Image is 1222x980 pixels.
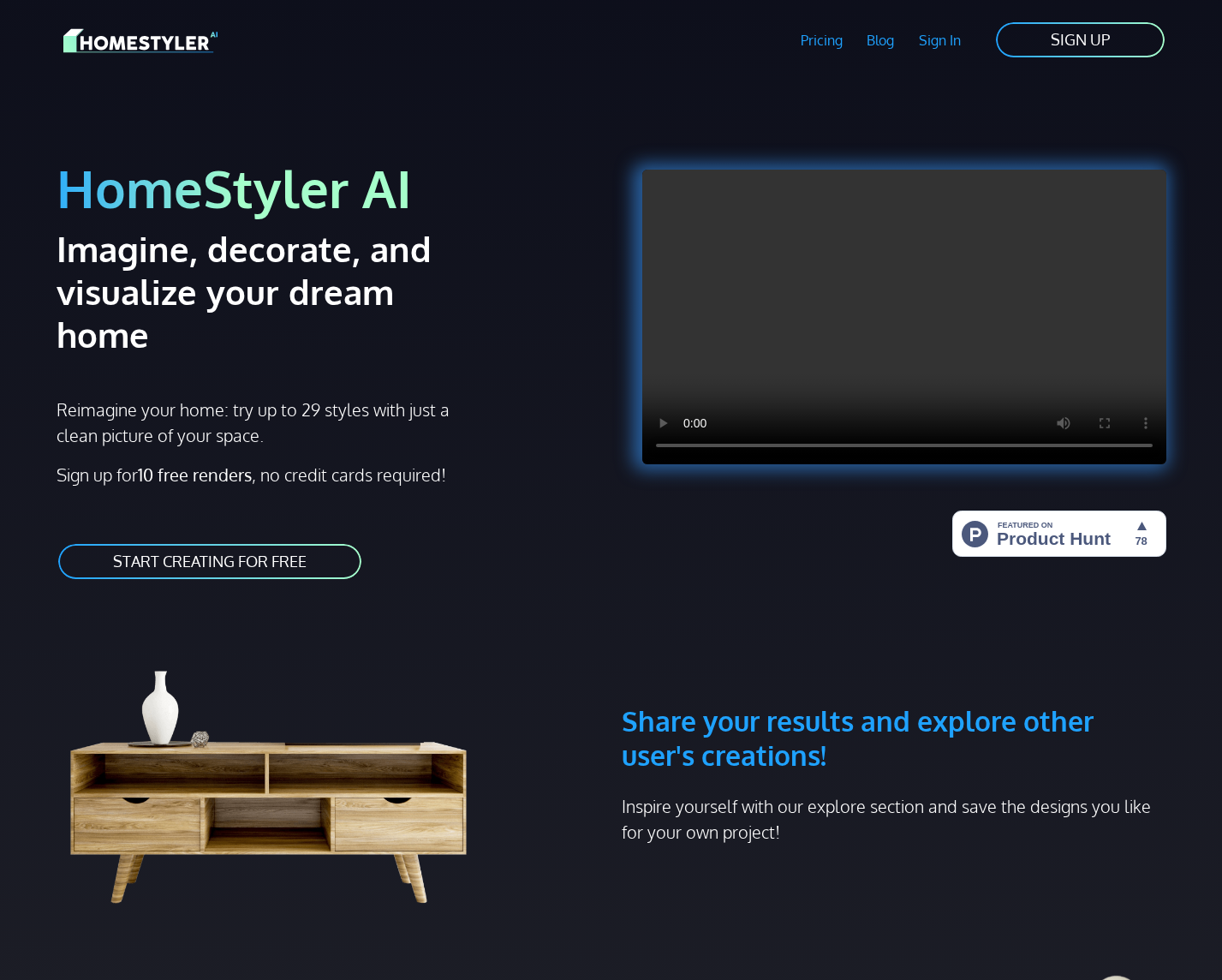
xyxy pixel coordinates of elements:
[788,21,855,60] a: Pricing
[57,622,507,913] img: living room cabinet
[57,397,465,448] p: Reimagine your home: try up to 29 styles with just a clean picture of your space.
[952,511,1166,557] img: HomeStyler AI - Interior Design Made Easy: One Click to Your Dream Home | Product Hunt
[622,622,1166,773] h3: Share your results and explore other user's creations!
[138,463,252,486] strong: 10 free renders
[57,156,601,220] h1: HomeStyler AI
[855,21,907,60] a: Blog
[57,542,363,581] a: START CREATING FOR FREE
[57,227,492,356] h2: Imagine, decorate, and visualize your dream home
[63,26,218,56] img: HomeStyler AI logo
[622,793,1166,845] p: Inspire yourself with our explore section and save the designs you like for your own project!
[907,21,974,60] a: Sign In
[994,21,1166,59] a: SIGN UP
[57,462,601,487] p: Sign up for , no credit cards required!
